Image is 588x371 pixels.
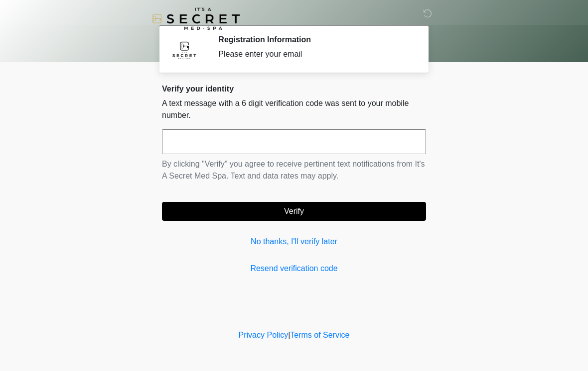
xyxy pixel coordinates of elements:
p: A text message with a 6 digit verification code was sent to your mobile number. [162,97,426,121]
img: It's A Secret Med Spa Logo [152,7,240,30]
h2: Registration Information [218,35,411,44]
a: No thanks, I'll verify later [162,236,426,248]
img: Agent Avatar [169,35,199,65]
p: By clicking "Verify" you agree to receive pertinent text notifications from It's A Secret Med Spa... [162,158,426,182]
div: Please enter your email [218,48,411,60]
a: | [288,331,290,339]
a: Terms of Service [290,331,349,339]
a: Resend verification code [162,263,426,275]
button: Verify [162,202,426,221]
a: Privacy Policy [239,331,289,339]
h2: Verify your identity [162,84,426,93]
